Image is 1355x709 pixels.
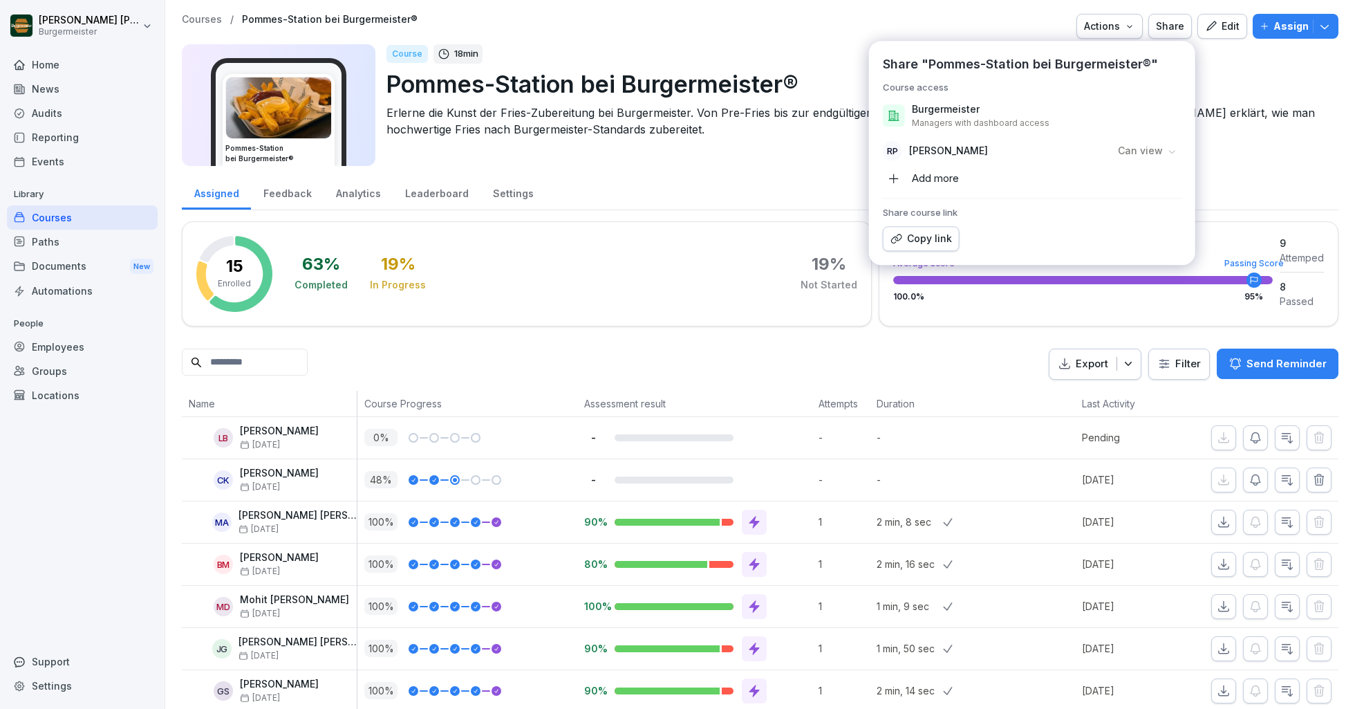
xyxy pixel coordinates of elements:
div: Share [1156,19,1184,34]
div: Support [7,650,158,674]
p: 2 min, 14 sec [877,683,943,698]
button: Send Reminder [1217,349,1338,379]
p: [DATE] [1082,599,1185,614]
p: [DATE] [1082,683,1185,698]
h5: Course access [883,82,1181,93]
p: 100 % [364,513,398,531]
a: Paths [7,230,158,254]
p: 1 [819,641,870,656]
p: Pommes-Station bei Burgermeister® [386,66,1327,102]
p: [PERSON_NAME] [240,425,319,437]
p: - [819,430,870,445]
a: Analytics [324,174,393,210]
div: Actions [1084,19,1135,34]
p: 100 % [364,598,398,615]
p: - [819,472,870,487]
p: Enrolled [218,277,251,290]
p: 1 [819,683,870,698]
a: Audits [7,101,158,125]
p: 80% [584,558,604,571]
a: Reporting [7,125,158,149]
p: 100 % [364,682,398,699]
span: [DATE] [240,609,280,618]
a: Courses [182,14,222,26]
div: Groups [7,359,158,383]
span: [DATE] [240,567,280,576]
span: [DATE] [240,693,280,703]
a: Home [7,53,158,77]
div: 19 % [381,256,415,273]
span: [DATE] [240,482,280,492]
p: [PERSON_NAME] [PERSON_NAME] [PERSON_NAME] [39,15,140,26]
p: - [584,473,604,486]
p: 90% [584,515,604,528]
p: Erlerne die Kunst der Fries-Zubereitung bei Burgermeister. Von Pre-Fries bis zur endgültigen Zube... [386,104,1327,138]
p: 1 min, 9 sec [877,599,943,614]
div: 19 % [812,256,846,273]
p: Burgermeister [39,27,140,37]
a: Feedback [251,174,324,210]
div: Passing Score [1224,259,1284,268]
a: Settings [7,674,158,698]
div: Copy link [890,231,952,246]
a: Settings [480,174,545,210]
p: 48 % [364,471,398,488]
div: BM [214,555,233,574]
div: CK [214,470,233,490]
a: Automations [7,279,158,303]
div: Filter [1157,357,1201,371]
div: 8 [1280,279,1324,294]
div: MD [214,597,233,616]
p: 1 [819,515,870,529]
p: [DATE] [1082,515,1185,529]
p: People [7,313,158,335]
p: Attempts [819,396,863,411]
div: Add more [883,167,959,190]
a: Leaderboard [393,174,480,210]
span: [DATE] [240,440,280,450]
p: 18 min [454,47,478,61]
div: Course [386,45,428,63]
p: [PERSON_NAME] [240,468,319,479]
button: Assign [1253,14,1338,39]
div: Edit [1205,19,1240,34]
p: [PERSON_NAME] [909,144,988,158]
p: Assessment result [584,396,805,411]
p: Library [7,183,158,205]
p: / [230,14,234,26]
a: Assigned [182,174,251,210]
a: Edit [1197,14,1247,39]
div: 63 % [302,256,340,273]
p: - [877,472,943,487]
p: 2 min, 8 sec [877,515,943,529]
a: Courses [7,205,158,230]
button: Filter [1149,349,1209,379]
p: Pending [1082,430,1185,445]
p: [DATE] [1082,641,1185,656]
span: [DATE] [239,651,279,661]
p: Mohit [PERSON_NAME] [240,594,349,606]
span: [DATE] [239,524,279,534]
div: News [7,77,158,101]
a: Locations [7,383,158,407]
div: Completed [295,278,348,292]
a: Employees [7,335,158,359]
div: JG [212,639,232,659]
div: Events [7,149,158,174]
p: 1 [819,599,870,614]
button: Actions [1076,14,1143,39]
p: [PERSON_NAME] [240,679,319,690]
p: Can view [1118,144,1163,158]
p: 1 min, 50 sec [877,641,943,656]
p: Last Activity [1082,396,1178,411]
